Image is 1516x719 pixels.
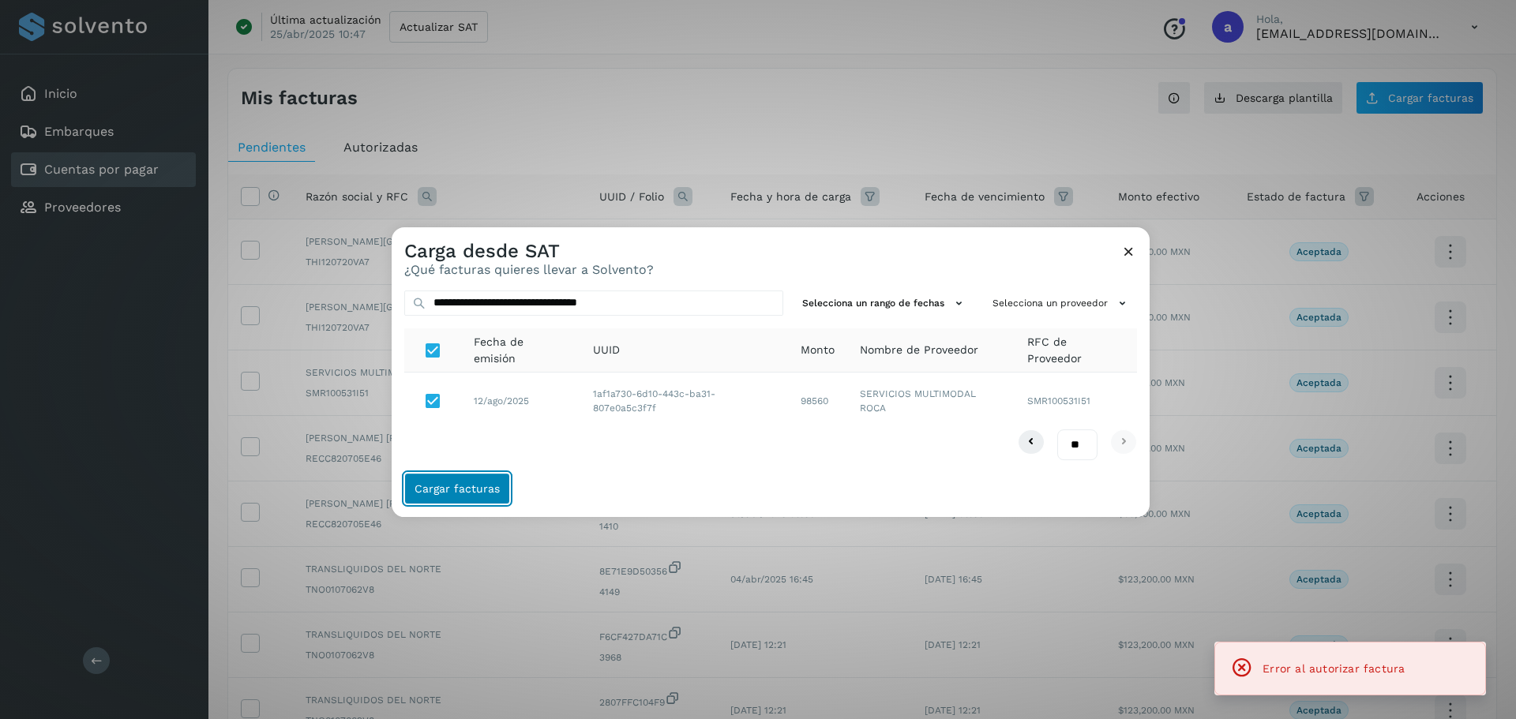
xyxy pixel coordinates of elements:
td: SERVICIOS MULTIMODAL ROCA [847,373,1015,429]
td: SMR100531I51 [1015,373,1137,429]
span: Nombre de Proveedor [860,342,978,358]
span: Monto [801,342,835,358]
td: 98560 [788,373,847,429]
span: UUID [593,342,620,358]
td: 1af1a730-6d10-443c-ba31-807e0a5c3f7f [580,373,787,429]
span: Error al autorizar factura [1263,662,1405,675]
td: 12/ago/2025 [461,373,580,429]
button: Selecciona un proveedor [986,290,1137,316]
span: Fecha de emisión [474,334,568,367]
span: Cargar facturas [415,483,500,494]
h3: Carga desde SAT [404,240,654,263]
span: RFC de Proveedor [1027,334,1124,367]
button: Cargar facturas [404,473,510,504]
button: Selecciona un rango de fechas [796,290,974,316]
p: ¿Qué facturas quieres llevar a Solvento? [404,262,654,277]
